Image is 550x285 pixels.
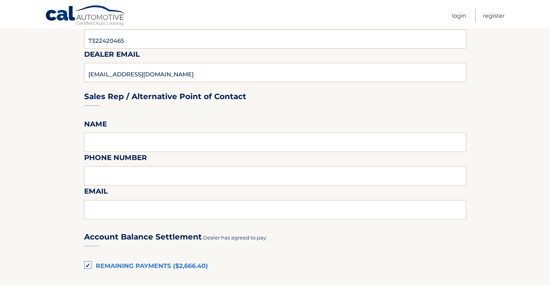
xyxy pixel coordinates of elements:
[84,118,107,133] label: Name
[203,234,267,241] span: Dealer has agreed to pay:
[84,186,108,200] label: Email
[84,259,466,274] label: Remaining Payments ($2,666.40)
[483,9,505,22] a: Register
[84,232,202,242] h3: Account Balance Settlement
[452,9,466,22] a: Login
[45,5,126,27] a: Cal Automotive
[84,92,246,101] h3: Sales Rep / Alternative Point of Contact
[84,49,140,63] label: Dealer Email
[84,152,147,166] label: Phone Number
